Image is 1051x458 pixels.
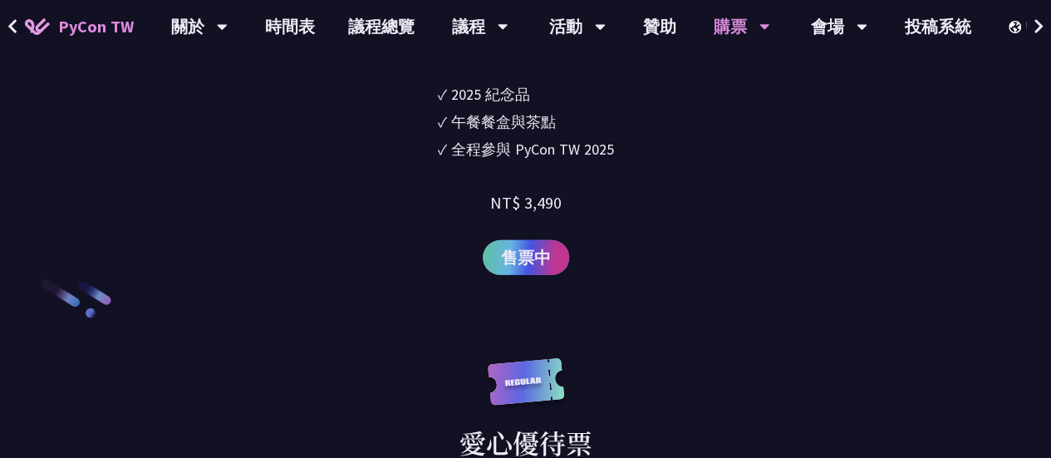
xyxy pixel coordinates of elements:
img: Locale Icon [1009,21,1025,33]
img: Home icon of PyCon TW 2025 [25,18,50,35]
li: ✓ [438,138,614,160]
div: 午餐餐盒與茶點 [451,111,556,133]
li: ✓ [438,83,614,106]
a: PyCon TW [8,6,150,47]
div: 2025 紀念品 [451,83,530,106]
li: ✓ [438,111,614,133]
a: 售票中 [483,240,569,275]
div: NT$ 3,490 [490,190,562,215]
div: 全程參與 PyCon TW 2025 [451,138,614,160]
span: PyCon TW [58,14,134,39]
img: regular.8f272d9.svg [484,358,567,422]
span: 售票中 [501,245,551,270]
